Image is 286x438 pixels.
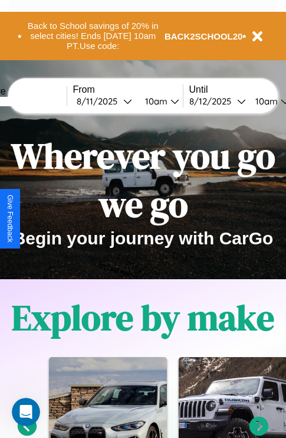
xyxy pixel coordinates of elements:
[189,96,237,107] div: 8 / 12 / 2025
[6,195,14,243] div: Give Feedback
[73,95,136,107] button: 8/11/2025
[73,84,183,95] label: From
[136,95,183,107] button: 10am
[77,96,123,107] div: 8 / 11 / 2025
[165,31,243,41] b: BACK2SCHOOL20
[12,398,40,426] iframe: Intercom live chat
[249,96,281,107] div: 10am
[22,18,165,54] button: Back to School savings of 20% in select cities! Ends [DATE] 10am PT.Use code:
[12,293,274,342] h1: Explore by make
[139,96,170,107] div: 10am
